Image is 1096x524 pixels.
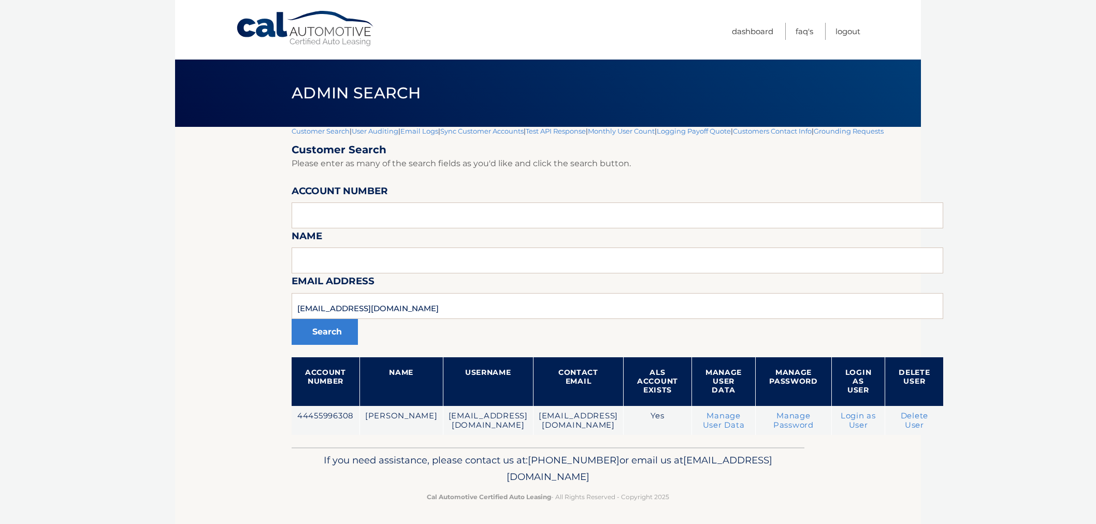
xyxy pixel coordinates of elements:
[352,127,398,135] a: User Auditing
[359,406,443,435] td: [PERSON_NAME]
[533,357,623,406] th: Contact Email
[292,127,350,135] a: Customer Search
[292,127,943,447] div: | | | | | | | |
[292,273,374,293] label: Email Address
[292,156,943,171] p: Please enter as many of the search fields as you'd like and click the search button.
[292,406,359,435] td: 44455996308
[298,491,798,502] p: - All Rights Reserved - Copyright 2025
[835,23,860,40] a: Logout
[901,411,929,430] a: Delete User
[533,406,623,435] td: [EMAIL_ADDRESS][DOMAIN_NAME]
[703,411,745,430] a: Manage User Data
[831,357,885,406] th: Login as User
[359,357,443,406] th: Name
[691,357,755,406] th: Manage User Data
[526,127,586,135] a: Test API Response
[814,127,884,135] a: Grounding Requests
[292,228,322,248] label: Name
[657,127,731,135] a: Logging Payoff Quote
[292,183,388,202] label: Account Number
[236,10,376,47] a: Cal Automotive
[292,319,358,345] button: Search
[841,411,876,430] a: Login as User
[292,357,359,406] th: Account Number
[443,406,533,435] td: [EMAIL_ADDRESS][DOMAIN_NAME]
[292,83,421,103] span: Admin Search
[756,357,832,406] th: Manage Password
[292,143,943,156] h2: Customer Search
[427,493,551,501] strong: Cal Automotive Certified Auto Leasing
[885,357,944,406] th: Delete User
[624,357,692,406] th: ALS Account Exists
[624,406,692,435] td: Yes
[796,23,813,40] a: FAQ's
[400,127,438,135] a: Email Logs
[440,127,524,135] a: Sync Customer Accounts
[298,452,798,485] p: If you need assistance, please contact us at: or email us at
[732,23,773,40] a: Dashboard
[588,127,655,135] a: Monthly User Count
[443,357,533,406] th: Username
[507,454,772,483] span: [EMAIL_ADDRESS][DOMAIN_NAME]
[733,127,812,135] a: Customers Contact Info
[773,411,814,430] a: Manage Password
[528,454,619,466] span: [PHONE_NUMBER]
